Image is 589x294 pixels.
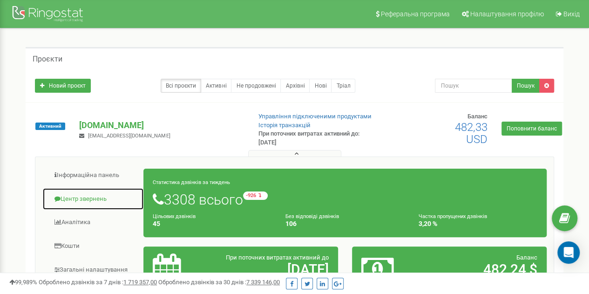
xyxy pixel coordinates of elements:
a: Тріал [331,79,355,93]
u: 7 339 146,00 [246,279,280,286]
span: Реферальна програма [381,10,450,18]
span: Оброблено дзвінків за 7 днів : [39,279,157,286]
small: Цільових дзвінків [153,213,196,219]
div: Open Intercom Messenger [557,241,580,264]
a: Кошти [42,235,144,258]
span: Вихід [563,10,580,18]
a: Нові [309,79,332,93]
a: Архівні [280,79,310,93]
small: Без відповіді дзвінків [285,213,339,219]
h4: 106 [285,220,404,227]
a: Поповнити баланс [501,122,562,136]
a: Загальні налаштування [42,259,144,281]
button: Пошук [512,79,540,93]
u: 1 719 357,00 [123,279,157,286]
a: Інформаційна панель [42,164,144,187]
input: Пошук [435,79,512,93]
a: Історія транзакцій [258,122,311,129]
h2: 482,24 $ [425,262,537,277]
h4: 45 [153,220,271,227]
small: Статистика дзвінків за тиждень [153,179,230,185]
span: Оброблено дзвінків за 30 днів : [158,279,280,286]
span: 99,989% [9,279,37,286]
span: [EMAIL_ADDRESS][DOMAIN_NAME] [88,133,170,139]
small: -926 [243,191,268,200]
a: Не продовжені [231,79,281,93]
h4: 3,20 % [419,220,537,227]
span: При поточних витратах активний до [226,254,329,261]
a: Всі проєкти [161,79,201,93]
h2: [DATE] [216,262,329,277]
a: Аналiтика [42,211,144,234]
span: 482,33 USD [455,121,487,146]
small: Частка пропущених дзвінків [419,213,487,219]
a: Центр звернень [42,188,144,211]
h5: Проєкти [33,55,62,63]
a: Новий проєкт [35,79,91,93]
a: Управління підключеними продуктами [258,113,372,120]
span: Налаштування профілю [470,10,544,18]
a: Активні [201,79,231,93]
span: Баланс [467,113,487,120]
p: [DOMAIN_NAME] [79,119,243,131]
p: При поточних витратах активний до: [DATE] [258,130,378,147]
span: Активний [35,123,65,130]
span: Баланс [516,254,537,261]
h1: 3308 всього [153,191,537,207]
